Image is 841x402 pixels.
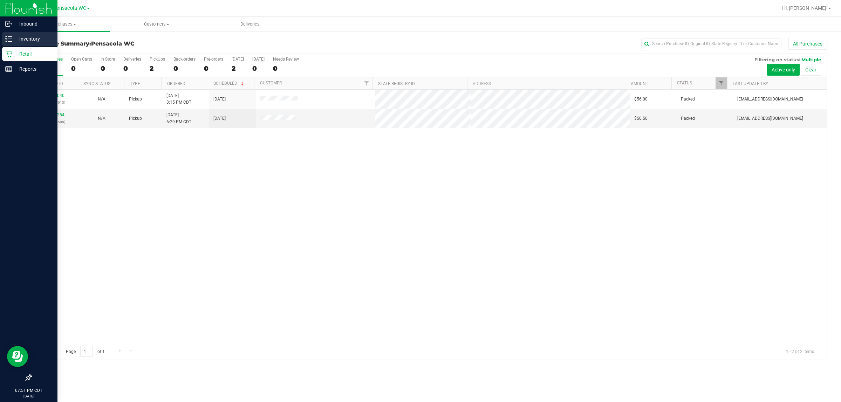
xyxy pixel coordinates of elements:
span: Pickup [129,115,142,122]
span: Not Applicable [98,116,105,121]
span: [DATE] 6:29 PM CDT [166,112,191,125]
a: Customer [260,81,282,85]
a: Type [130,81,140,86]
span: Pickup [129,96,142,103]
p: Inbound [12,20,54,28]
inline-svg: Reports [5,65,12,72]
span: Pensacola WC [91,40,135,47]
a: State Registry ID [378,81,415,86]
a: Sync Status [83,81,110,86]
a: Filter [361,77,372,89]
span: [DATE] [213,115,226,122]
span: Deliveries [231,21,269,27]
span: Page of 1 [60,346,110,357]
span: [EMAIL_ADDRESS][DOMAIN_NAME] [737,96,803,103]
span: [DATE] 3:15 PM CDT [166,92,191,106]
input: 1 [80,346,93,357]
p: Inventory [12,35,54,43]
a: Status [677,81,692,85]
a: Purchases [17,17,110,32]
div: 0 [204,64,223,72]
div: 0 [273,64,299,72]
span: Hi, [PERSON_NAME]! [782,5,828,11]
th: Address [467,77,625,90]
a: Ordered [167,81,185,86]
a: 11837254 [45,112,64,117]
p: Retail [12,50,54,58]
div: [DATE] [232,57,244,62]
span: 1 - 2 of 2 items [780,346,820,356]
a: Amount [631,81,648,86]
inline-svg: Retail [5,50,12,57]
inline-svg: Inventory [5,35,12,42]
p: [DATE] [3,394,54,399]
a: Scheduled [213,81,245,86]
button: N/A [98,96,105,103]
div: Pre-orders [204,57,223,62]
span: Purchases [17,21,110,27]
iframe: Resource center [7,346,28,367]
p: Reports [12,65,54,73]
span: Packed [681,115,695,122]
span: Customers [110,21,203,27]
a: Last Updated By [733,81,768,86]
span: Not Applicable [98,97,105,102]
a: Filter [716,77,727,89]
span: [DATE] [213,96,226,103]
div: In Store [101,57,115,62]
a: Deliveries [203,17,296,32]
div: [DATE] [252,57,265,62]
button: N/A [98,115,105,122]
p: 07:51 PM CDT [3,387,54,394]
button: All Purchases [788,38,827,50]
div: 2 [232,64,244,72]
span: Packed [681,96,695,103]
button: Clear [801,64,821,76]
div: Deliveries [123,57,141,62]
button: Active only [767,64,800,76]
div: Needs Review [273,57,299,62]
inline-svg: Inbound [5,20,12,27]
div: 0 [123,64,141,72]
a: 11836040 [45,93,64,98]
span: Multiple [801,57,821,62]
div: 0 [101,64,115,72]
span: $50.50 [634,115,648,122]
div: 0 [173,64,196,72]
div: Open Carts [71,57,92,62]
div: 2 [150,64,165,72]
input: Search Purchase ID, Original ID, State Registry ID or Customer Name... [641,39,781,49]
span: Pensacola WC [53,5,86,11]
a: Customers [110,17,203,32]
span: $56.00 [634,96,648,103]
h3: Purchase Summary: [31,41,296,47]
div: PickUps [150,57,165,62]
span: [EMAIL_ADDRESS][DOMAIN_NAME] [737,115,803,122]
span: Filtering on status: [754,57,800,62]
div: 0 [252,64,265,72]
div: 0 [71,64,92,72]
div: Back-orders [173,57,196,62]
